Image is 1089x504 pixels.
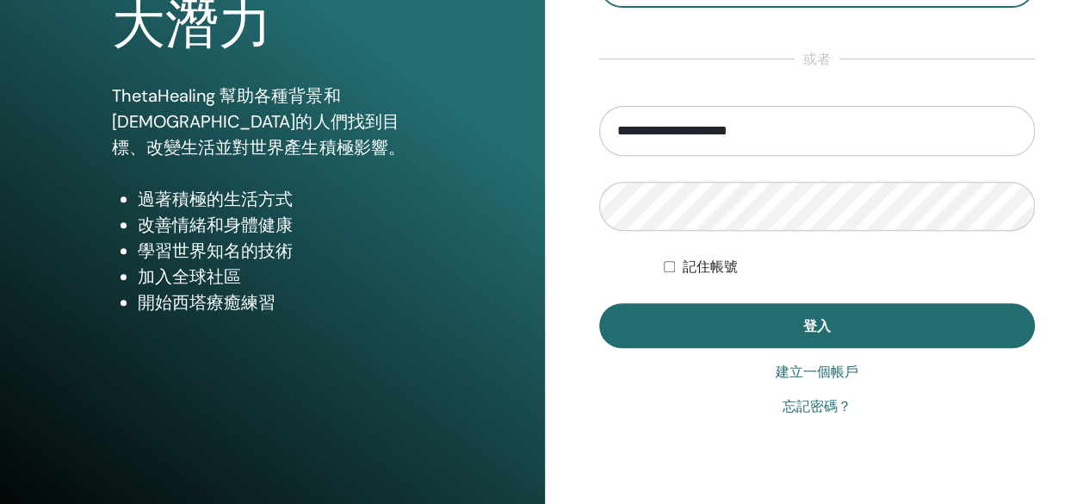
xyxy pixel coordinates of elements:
font: 或者 [803,50,831,68]
font: 登入 [803,317,831,335]
font: 加入全球社區 [138,265,241,288]
a: 建立一個帳戶 [776,362,858,383]
font: 忘記密碼？ [783,398,851,414]
div: 無限期地保持我的身份驗證狀態，或直到我手動註銷 [664,257,1035,277]
font: 學習世界知名的技術 [138,240,293,262]
button: 登入 [599,303,1036,348]
a: 忘記密碼？ [783,396,851,417]
font: 記住帳號 [682,258,737,275]
font: 過著積極的生活方式 [138,188,293,210]
font: 開始西塔療癒練習 [138,291,275,314]
font: ThetaHealing 幫助各種背景和[DEMOGRAPHIC_DATA]的人們找到目標、改變生活並對世界產生積極影響。 [112,84,405,159]
font: 建立一個帳戶 [776,364,858,380]
font: 改善情緒和身體健康 [138,214,293,236]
